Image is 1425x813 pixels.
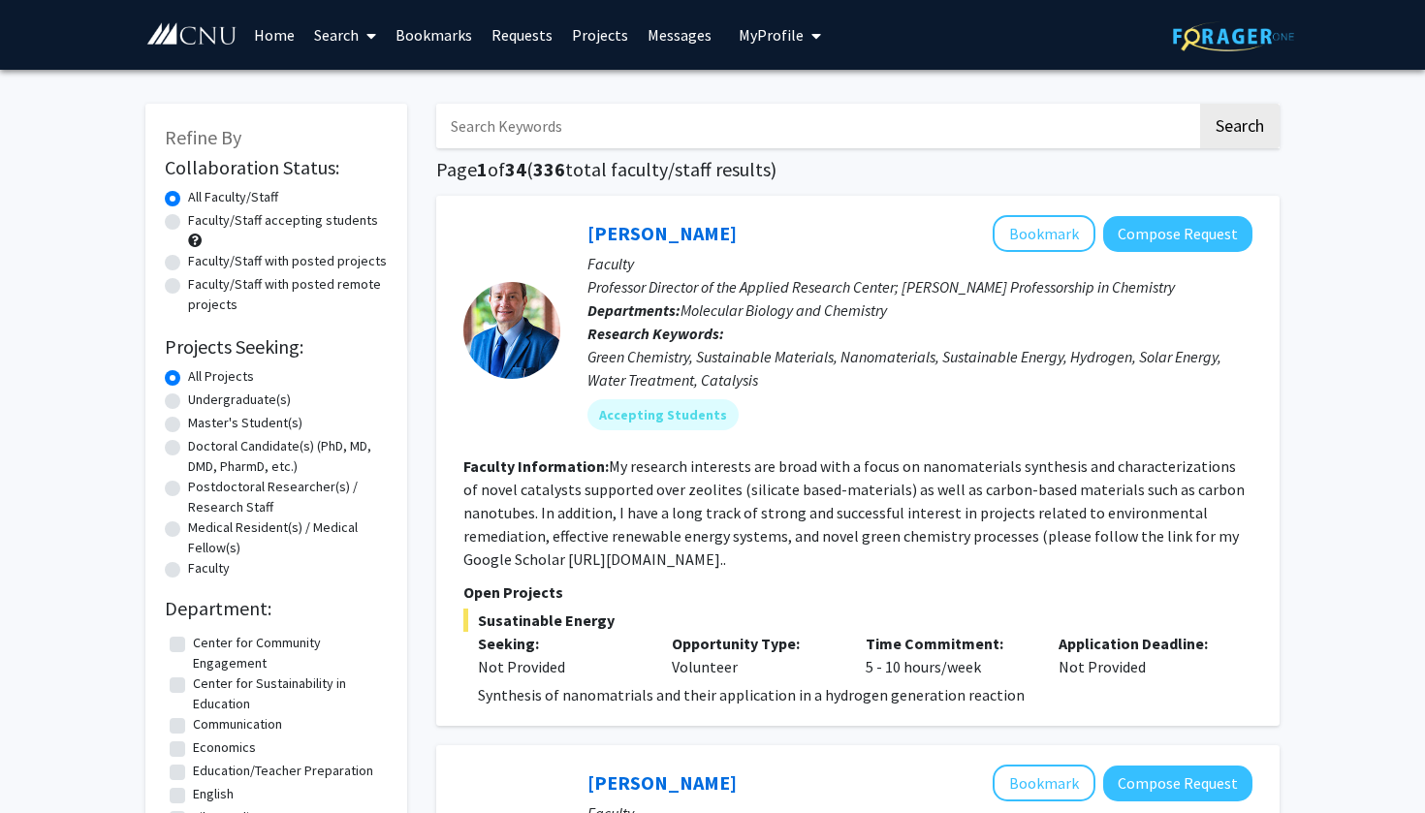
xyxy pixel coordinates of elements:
span: Molecular Biology and Chemistry [681,300,887,320]
div: 5 - 10 hours/week [851,632,1045,678]
p: Application Deadline: [1059,632,1223,655]
label: Center for Sustainability in Education [193,673,383,714]
img: Christopher Newport University Logo [145,22,237,47]
h2: Collaboration Status: [165,156,388,179]
img: ForagerOne Logo [1173,21,1294,51]
a: Search [304,1,386,69]
label: English [193,784,234,804]
b: Research Keywords: [587,324,724,343]
label: Communication [193,714,282,735]
span: My Profile [739,25,804,45]
label: Faculty/Staff with posted remote projects [188,274,388,315]
div: Not Provided [478,655,643,678]
button: Compose Request to Tarek Abdel-Fattah [1103,216,1252,252]
h2: Projects Seeking: [165,335,388,359]
a: Projects [562,1,638,69]
a: Home [244,1,304,69]
b: Departments: [587,300,681,320]
p: Open Projects [463,580,1252,604]
button: Compose Request to Dave Waldien [1103,766,1252,801]
p: Professor Director of the Applied Research Center; [PERSON_NAME] Professorship in Chemistry [587,275,1252,298]
span: Susatinable Energy [463,609,1252,632]
span: 1 [477,157,488,181]
a: Messages [638,1,721,69]
span: 336 [533,157,565,181]
div: Not Provided [1044,632,1238,678]
p: Synthesis of nanomatrials and their application in a hydrogen generation reaction [478,683,1252,706]
p: Time Commitment: [866,632,1030,655]
span: 34 [505,157,526,181]
button: Add Dave Waldien to Bookmarks [993,765,1095,801]
label: Faculty/Staff with posted projects [188,251,387,271]
label: Faculty [188,558,230,578]
a: Bookmarks [386,1,482,69]
a: [PERSON_NAME] [587,770,737,795]
iframe: Chat [15,726,82,798]
p: Seeking: [478,632,643,655]
label: All Faculty/Staff [188,187,278,207]
fg-read-more: My research interests are broad with a focus on nanomaterials synthesis and characterizations of ... [463,456,1245,569]
input: Search Keywords [436,104,1197,148]
mat-chip: Accepting Students [587,399,739,430]
label: Postdoctoral Researcher(s) / Research Staff [188,477,388,517]
label: Faculty/Staff accepting students [188,210,378,231]
label: All Projects [188,366,254,387]
label: Medical Resident(s) / Medical Fellow(s) [188,517,388,558]
button: Search [1200,104,1280,148]
label: Education/Teacher Preparation [193,761,373,781]
button: Add Tarek Abdel-Fattah to Bookmarks [993,215,1095,252]
label: Economics [193,737,256,758]
div: Green Chemistry, Sustainable Materials, Nanomaterials, Sustainable Energy, Hydrogen, Solar Energy... [587,345,1252,391]
b: Faculty Information: [463,456,609,476]
h1: Page of ( total faculty/staff results) [436,158,1280,181]
label: Undergraduate(s) [188,390,291,410]
label: Doctoral Candidate(s) (PhD, MD, DMD, PharmD, etc.) [188,436,388,477]
h2: Department: [165,597,388,620]
a: Requests [482,1,562,69]
span: Refine By [165,125,241,149]
a: [PERSON_NAME] [587,221,737,245]
p: Opportunity Type: [672,632,837,655]
label: Center for Community Engagement [193,633,383,673]
label: Master's Student(s) [188,413,302,433]
div: Volunteer [657,632,851,678]
p: Faculty [587,252,1252,275]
